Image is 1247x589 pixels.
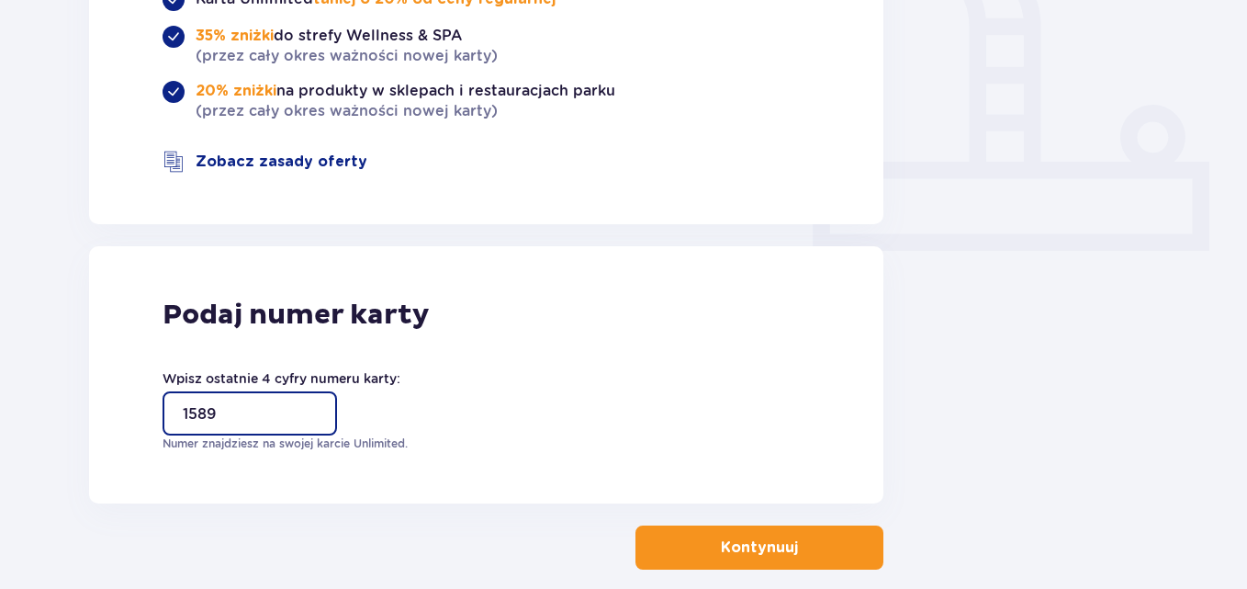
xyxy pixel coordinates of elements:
label: Wpisz ostatnie 4 cyfry numeru karty: [163,369,400,388]
span: (przez cały okres ważności nowej karty) [196,47,498,64]
strong: 20% zniżki [196,84,276,98]
p: Numer znajdziesz na swojej karcie Unlimited. [163,436,810,452]
button: Kontynuuj [635,526,883,570]
p: Kontynuuj [721,538,798,558]
span: na produkty w sklepach i restauracjach parku [196,82,615,119]
img: roundedCheckBlue.4a3460b82ef5fd2642f707f390782c34.svg [163,26,185,48]
img: roundedCheckBlue.4a3460b82ef5fd2642f707f390782c34.svg [163,81,185,103]
a: Zobacz zasady oferty [196,152,367,172]
p: Podaj numer karty [163,298,430,333]
strong: 35% zniżki [196,28,274,43]
span: do strefy Wellness & SPA [196,27,498,64]
span: (przez cały okres ważności nowej karty) [196,102,498,119]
